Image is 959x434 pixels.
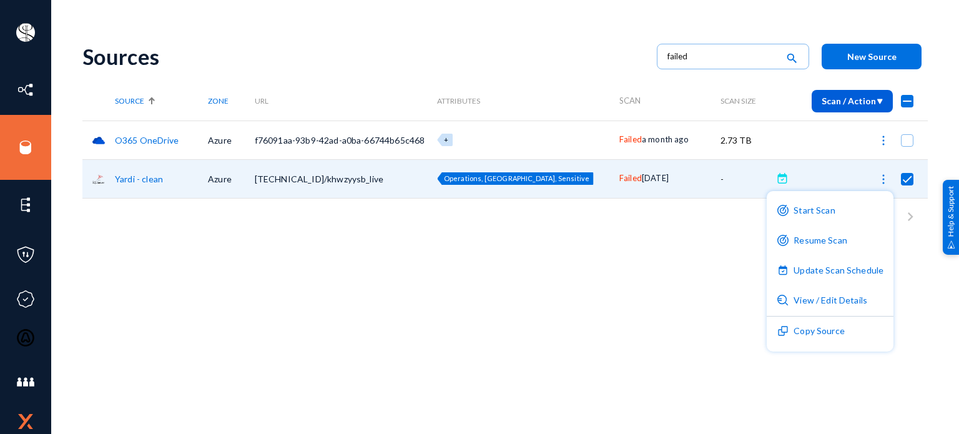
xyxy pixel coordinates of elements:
[777,235,789,246] img: icon-scan-purple.svg
[767,256,893,286] button: Update Scan Schedule
[767,226,893,256] button: Resume Scan
[777,295,789,306] img: icon-detail.svg
[777,325,789,337] img: icon-duplicate.svg
[767,196,893,226] button: Start Scan
[767,286,893,316] button: View / Edit Details
[767,317,893,347] button: Copy Source
[777,265,789,276] img: icon-scheduled-purple.svg
[777,205,789,216] img: icon-scan-purple.svg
